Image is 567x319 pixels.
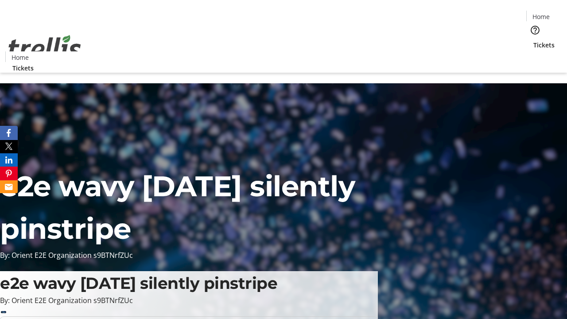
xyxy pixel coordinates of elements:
[6,53,34,62] a: Home
[533,40,555,50] span: Tickets
[526,40,562,50] a: Tickets
[526,50,544,67] button: Cart
[5,63,41,73] a: Tickets
[5,25,84,70] img: Orient E2E Organization s9BTNrfZUc's Logo
[527,12,555,21] a: Home
[532,12,550,21] span: Home
[526,21,544,39] button: Help
[12,63,34,73] span: Tickets
[12,53,29,62] span: Home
